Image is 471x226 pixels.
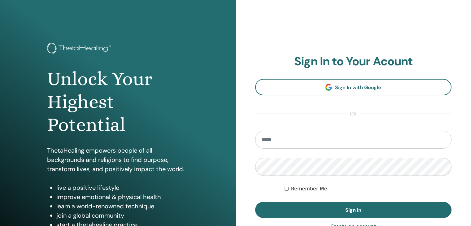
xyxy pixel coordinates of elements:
span: Sign In with Google [335,84,381,91]
li: learn a world-renowned technique [56,202,189,211]
div: Keep me authenticated indefinitely or until I manually logout [285,185,451,193]
li: join a global community [56,211,189,220]
li: live a positive lifestyle [56,183,189,192]
a: Sign In with Google [255,79,452,95]
label: Remember Me [291,185,327,193]
li: improve emotional & physical health [56,192,189,202]
span: or [347,110,360,118]
h1: Unlock Your Highest Potential [47,67,189,137]
span: Sign In [345,207,361,213]
h2: Sign In to Your Acount [255,54,452,69]
p: ThetaHealing empowers people of all backgrounds and religions to find purpose, transform lives, a... [47,146,189,174]
button: Sign In [255,202,452,218]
